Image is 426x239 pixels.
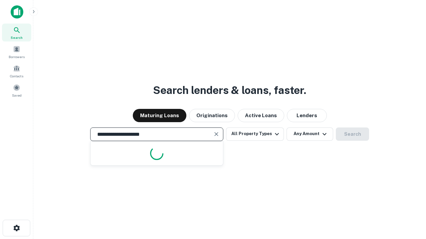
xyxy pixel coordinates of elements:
[212,129,221,139] button: Clear
[2,43,31,61] a: Borrowers
[2,62,31,80] a: Contacts
[287,127,333,141] button: Any Amount
[11,35,23,40] span: Search
[153,82,306,98] h3: Search lenders & loans, faster.
[189,109,235,122] button: Originations
[238,109,284,122] button: Active Loans
[393,186,426,218] iframe: Chat Widget
[12,93,22,98] span: Saved
[287,109,327,122] button: Lenders
[226,127,284,141] button: All Property Types
[133,109,186,122] button: Maturing Loans
[10,73,23,79] span: Contacts
[11,5,23,19] img: capitalize-icon.png
[2,24,31,41] a: Search
[2,81,31,99] a: Saved
[9,54,25,59] span: Borrowers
